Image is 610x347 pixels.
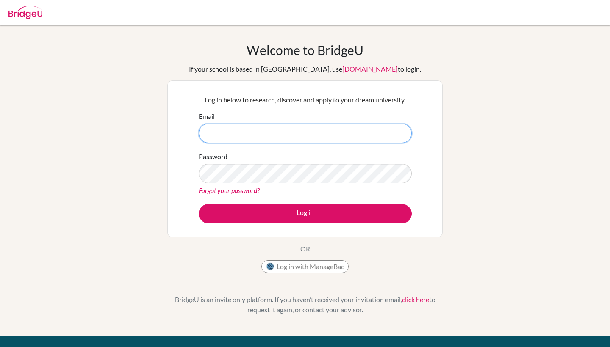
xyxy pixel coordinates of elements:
[199,186,260,194] a: Forgot your password?
[199,151,227,162] label: Password
[342,65,398,73] a: [DOMAIN_NAME]
[199,95,412,105] p: Log in below to research, discover and apply to your dream university.
[402,295,429,303] a: click here
[199,204,412,223] button: Log in
[8,6,42,19] img: Bridge-U
[189,64,421,74] div: If your school is based in [GEOGRAPHIC_DATA], use to login.
[247,42,363,58] h1: Welcome to BridgeU
[300,244,310,254] p: OR
[261,260,349,273] button: Log in with ManageBac
[199,111,215,121] label: Email
[167,295,443,315] p: BridgeU is an invite only platform. If you haven’t received your invitation email, to request it ...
